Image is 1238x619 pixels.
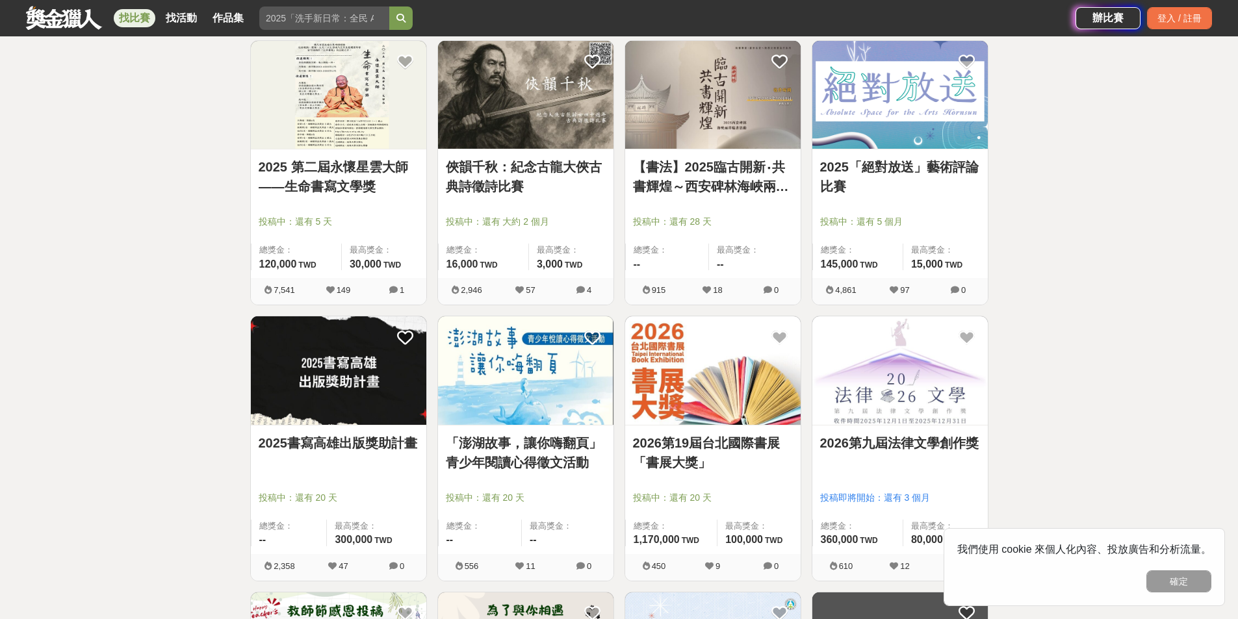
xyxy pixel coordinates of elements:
[765,536,782,545] span: TWD
[774,561,779,571] span: 0
[259,491,419,505] span: 投稿中：還有 20 天
[259,244,333,257] span: 總獎金：
[634,534,680,545] span: 1,170,000
[625,316,801,425] img: Cover Image
[251,316,426,425] img: Cover Image
[438,316,613,425] img: Cover Image
[961,285,966,295] span: 0
[633,491,793,505] span: 投稿中：還有 20 天
[812,41,988,149] img: Cover Image
[713,285,722,295] span: 18
[587,285,591,295] span: 4
[537,244,606,257] span: 最高獎金：
[480,260,497,270] span: TWD
[350,244,419,257] span: 最高獎金：
[335,534,372,545] span: 300,000
[207,9,249,27] a: 作品集
[374,536,392,545] span: TWD
[461,285,482,295] span: 2,946
[821,520,895,533] span: 總獎金：
[259,6,389,30] input: 2025「洗手新日常：全民 ALL IN」洗手歌全台徵選
[821,534,858,545] span: 360,000
[438,41,613,150] a: Cover Image
[400,561,404,571] span: 0
[446,259,478,270] span: 16,000
[835,285,857,295] span: 4,861
[465,561,479,571] span: 556
[114,9,155,27] a: 找比賽
[812,41,988,150] a: Cover Image
[383,260,401,270] span: TWD
[957,544,1211,555] span: 我們使用 cookie 來個人化內容、投放廣告和分析流量。
[1147,7,1212,29] div: 登入 / 註冊
[900,285,909,295] span: 97
[717,244,793,257] span: 最高獎金：
[251,41,426,149] img: Cover Image
[251,316,426,425] a: Cover Image
[530,534,537,545] span: --
[821,259,858,270] span: 145,000
[634,520,710,533] span: 總獎金：
[812,316,988,425] a: Cover Image
[633,433,793,472] a: 2026第19屆台北國際書展「書展大獎」
[446,520,514,533] span: 總獎金：
[274,561,295,571] span: 2,358
[900,561,909,571] span: 12
[682,536,699,545] span: TWD
[725,520,792,533] span: 最高獎金：
[446,215,606,229] span: 投稿中：還有 大約 2 個月
[625,41,801,149] img: Cover Image
[774,285,779,295] span: 0
[634,244,701,257] span: 總獎金：
[820,215,980,229] span: 投稿中：還有 5 個月
[820,491,980,505] span: 投稿即將開始：還有 3 個月
[526,561,535,571] span: 11
[911,520,980,533] span: 最高獎金：
[633,215,793,229] span: 投稿中：還有 28 天
[625,41,801,150] a: Cover Image
[251,41,426,150] a: Cover Image
[911,259,943,270] span: 15,000
[820,433,980,453] a: 2026第九屆法律文學創作獎
[259,157,419,196] a: 2025 第二屆永懷星雲大師——生命書寫文學獎
[259,534,266,545] span: --
[716,561,720,571] span: 9
[446,157,606,196] a: 俠韻千秋：紀念古龍大俠古典詩徵詩比賽
[259,259,297,270] span: 120,000
[812,316,988,425] img: Cover Image
[259,433,419,453] a: 2025書寫高雄出版獎助計畫
[350,259,381,270] span: 30,000
[335,520,418,533] span: 最高獎金：
[1076,7,1141,29] a: 辦比賽
[860,260,877,270] span: TWD
[530,520,606,533] span: 最高獎金：
[911,244,980,257] span: 最高獎金：
[337,285,351,295] span: 149
[339,561,348,571] span: 47
[274,285,295,295] span: 7,541
[911,534,943,545] span: 80,000
[839,561,853,571] span: 610
[438,316,613,425] a: Cover Image
[298,260,316,270] span: TWD
[259,520,319,533] span: 總獎金：
[821,244,895,257] span: 總獎金：
[1146,570,1211,592] button: 確定
[259,215,419,229] span: 投稿中：還有 5 天
[634,259,641,270] span: --
[446,491,606,505] span: 投稿中：還有 20 天
[652,285,666,295] span: 915
[625,316,801,425] a: Cover Image
[161,9,202,27] a: 找活動
[633,157,793,196] a: 【書法】2025臨古開新‧共書輝煌～西安碑林海峽兩岸臨書徵件活動
[400,285,404,295] span: 1
[446,244,521,257] span: 總獎金：
[717,259,724,270] span: --
[945,260,962,270] span: TWD
[526,285,535,295] span: 57
[860,536,877,545] span: TWD
[446,534,454,545] span: --
[565,260,582,270] span: TWD
[652,561,666,571] span: 450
